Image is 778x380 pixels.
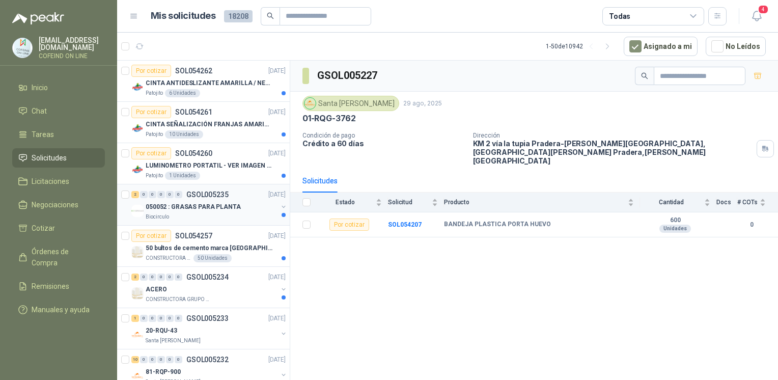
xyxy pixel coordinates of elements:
a: Tareas [12,125,105,144]
div: 0 [166,315,174,322]
div: 2 [131,191,139,198]
div: 1 - 50 de 10942 [546,38,616,55]
div: 0 [140,356,148,363]
div: 2 [131,274,139,281]
p: [DATE] [268,231,286,241]
p: CINTA SEÑALIZACIÓN FRANJAS AMARILLAS NEGRA [146,120,272,129]
div: 0 [149,274,156,281]
p: LUMINOMETRO PORTATIL - VER IMAGEN ADJUNTA [146,161,272,171]
div: 0 [149,356,156,363]
p: Patojito [146,172,163,180]
div: 1 [131,315,139,322]
p: [DATE] [268,149,286,158]
p: Biocirculo [146,213,169,221]
p: 29 ago, 2025 [403,99,442,108]
span: Producto [444,199,626,206]
p: [DATE] [268,190,286,200]
p: [DATE] [268,273,286,282]
div: Por cotizar [329,219,369,231]
a: 1 0 0 0 0 0 GSOL005233[DATE] Company Logo20-RQU-43Santa [PERSON_NAME] [131,312,288,345]
th: # COTs [737,193,778,212]
p: Santa [PERSON_NAME] [146,337,201,345]
p: Crédito a 60 días [302,139,465,148]
p: SOL054262 [175,67,212,74]
div: Todas [609,11,630,22]
span: 18208 [224,10,253,22]
p: COFEIND ON LINE [39,53,105,59]
div: 0 [149,315,156,322]
span: # COTs [737,199,758,206]
a: SOL054207 [388,221,422,228]
span: Cotizar [32,223,55,234]
span: Inicio [32,82,48,93]
span: Remisiones [32,281,69,292]
img: Logo peakr [12,12,64,24]
p: [DATE] [268,107,286,117]
h3: GSOL005227 [317,68,379,84]
button: Asignado a mi [624,37,698,56]
b: BANDEJA PLASTICA PORTA HUEVO [444,221,551,229]
a: Negociaciones [12,195,105,214]
div: 10 Unidades [165,130,203,139]
p: CONSTRUCTORA GRUPO FIP [146,254,191,262]
a: Cotizar [12,219,105,238]
div: 1 Unidades [165,172,200,180]
img: Company Logo [131,329,144,341]
p: 01-RQG-3762 [302,113,356,124]
p: CINTA ANTIDESLIZANTE AMARILLA / NEGRA [146,78,272,88]
a: Inicio [12,78,105,97]
span: Solicitudes [32,152,67,164]
p: GSOL005232 [186,356,229,363]
img: Company Logo [131,122,144,134]
a: Por cotizarSOL054260[DATE] Company LogoLUMINOMETRO PORTATIL - VER IMAGEN ADJUNTAPatojito1 Unidades [117,143,290,184]
span: 4 [758,5,769,14]
button: 4 [747,7,766,25]
th: Solicitud [388,193,444,212]
b: 0 [737,220,766,230]
a: Por cotizarSOL054262[DATE] Company LogoCINTA ANTIDESLIZANTE AMARILLA / NEGRAPatojito6 Unidades [117,61,290,102]
div: Por cotizar [131,106,171,118]
img: Company Logo [131,164,144,176]
button: No Leídos [706,37,766,56]
div: Santa [PERSON_NAME] [302,96,399,111]
div: Por cotizar [131,65,171,77]
div: 0 [140,274,148,281]
th: Estado [317,193,388,212]
img: Company Logo [13,38,32,58]
img: Company Logo [131,287,144,300]
h1: Mis solicitudes [151,9,216,23]
p: [EMAIL_ADDRESS][DOMAIN_NAME] [39,37,105,51]
img: Company Logo [131,81,144,93]
a: Remisiones [12,277,105,296]
div: 6 Unidades [165,89,200,97]
div: 10 [131,356,139,363]
p: GSOL005235 [186,191,229,198]
span: Estado [317,199,374,206]
p: 20-RQU-43 [146,326,177,336]
span: Negociaciones [32,199,78,210]
span: search [641,72,648,79]
p: Dirección [473,132,753,139]
div: 0 [175,274,182,281]
p: GSOL005233 [186,315,229,322]
div: 0 [166,274,174,281]
div: 0 [175,356,182,363]
a: Por cotizarSOL054257[DATE] Company Logo50 bultos de cemento marca [GEOGRAPHIC_DATA][PERSON_NAME]C... [117,226,290,267]
span: Solicitud [388,199,430,206]
span: Tareas [32,129,54,140]
p: SOL054261 [175,108,212,116]
span: Órdenes de Compra [32,246,95,268]
p: GSOL005234 [186,274,229,281]
p: Condición de pago [302,132,465,139]
a: Por cotizarSOL054261[DATE] Company LogoCINTA SEÑALIZACIÓN FRANJAS AMARILLAS NEGRAPatojito10 Unidades [117,102,290,143]
span: Manuales y ayuda [32,304,90,315]
div: Por cotizar [131,230,171,242]
div: 0 [140,315,148,322]
th: Cantidad [640,193,716,212]
p: [DATE] [268,314,286,323]
p: SOL054260 [175,150,212,157]
div: 0 [166,191,174,198]
p: 050052 : GRASAS PARA PLANTA [146,202,241,212]
div: 0 [157,274,165,281]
